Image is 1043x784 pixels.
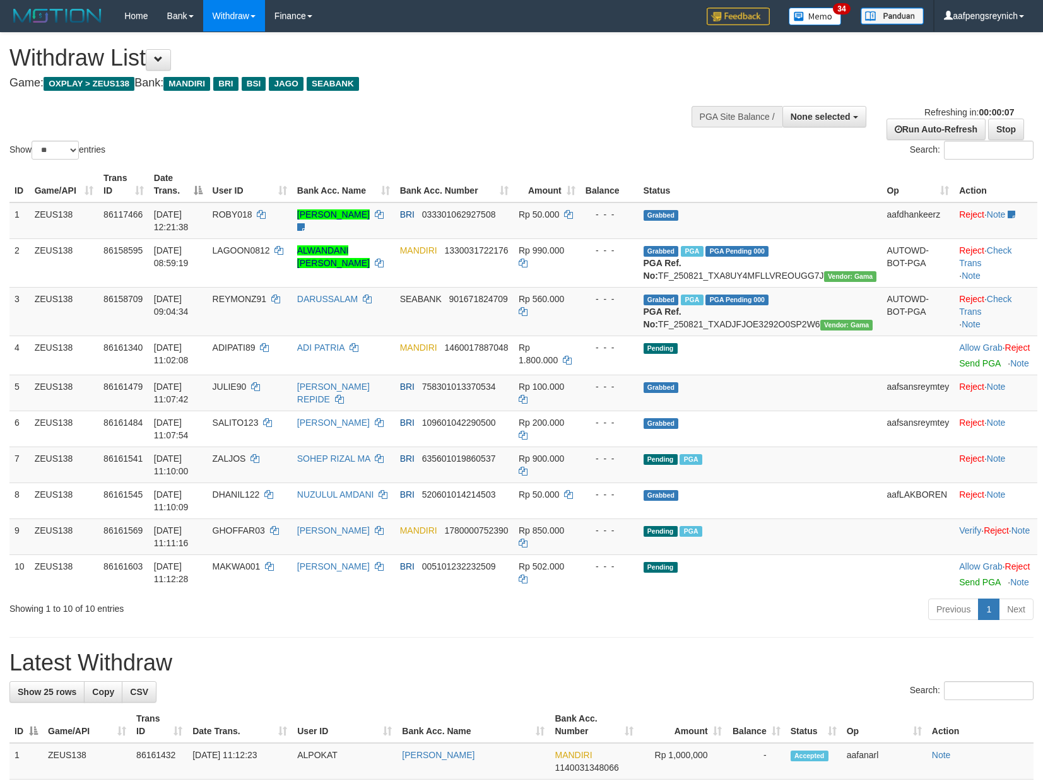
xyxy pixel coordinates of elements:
[519,245,564,255] span: Rp 990.000
[400,294,442,304] span: SEABANK
[586,293,633,305] div: - - -
[131,707,187,743] th: Trans ID: activate to sort column ascending
[9,45,683,71] h1: Withdraw List
[1010,577,1029,587] a: Note
[999,599,1034,620] a: Next
[307,77,359,91] span: SEABANK
[422,382,496,392] span: Copy 758301013370534 to clipboard
[954,167,1037,202] th: Action
[727,707,786,743] th: Balance: activate to sort column ascending
[43,743,131,780] td: ZEUS138
[842,743,927,780] td: aafanarl
[400,209,415,219] span: BRI
[154,418,189,440] span: [DATE] 11:07:54
[707,8,770,25] img: Feedback.jpg
[519,209,560,219] span: Rp 50.000
[954,483,1037,518] td: ·
[514,167,580,202] th: Amount: activate to sort column ascending
[103,525,143,535] span: 86161569
[422,489,496,500] span: Copy 520601014214503 to clipboard
[103,342,143,353] span: 86161340
[932,750,951,760] a: Note
[586,380,633,393] div: - - -
[397,707,550,743] th: Bank Acc. Name: activate to sort column ascending
[881,202,954,239] td: aafdhankeerz
[944,681,1034,700] input: Search:
[213,294,267,304] span: REYMONZ91
[9,375,30,411] td: 5
[30,447,98,483] td: ZEUS138
[881,411,954,447] td: aafsansreymtey
[954,287,1037,336] td: · ·
[30,411,98,447] td: ZEUS138
[705,246,769,257] span: PGA Pending
[9,238,30,287] td: 2
[959,342,1005,353] span: ·
[519,294,564,304] span: Rp 560.000
[987,453,1006,464] a: Note
[959,294,1011,317] a: Check Trans
[644,246,679,257] span: Grabbed
[586,560,633,573] div: - - -
[644,210,679,221] span: Grabbed
[9,681,85,703] a: Show 25 rows
[586,341,633,354] div: - - -
[881,375,954,411] td: aafsansreymtey
[154,245,189,268] span: [DATE] 08:59:19
[103,453,143,464] span: 86161541
[297,453,370,464] a: SOHEP RIZAL MA
[154,294,189,317] span: [DATE] 09:04:34
[400,561,415,571] span: BRI
[887,119,986,140] a: Run Auto-Refresh
[639,743,727,780] td: Rp 1,000,000
[402,750,474,760] a: [PERSON_NAME]
[9,554,30,594] td: 10
[927,707,1034,743] th: Action
[30,287,98,336] td: ZEUS138
[681,246,703,257] span: Marked by aafanarl
[30,483,98,518] td: ZEUS138
[154,561,189,584] span: [DATE] 11:12:28
[30,375,98,411] td: ZEUS138
[9,597,425,615] div: Showing 1 to 10 of 10 entries
[213,489,260,500] span: DHANIL122
[9,447,30,483] td: 7
[213,245,270,255] span: LAGOON0812
[9,336,30,375] td: 4
[103,418,143,428] span: 86161484
[586,488,633,501] div: - - -
[833,3,850,15] span: 34
[519,453,564,464] span: Rp 900.000
[208,167,292,202] th: User ID: activate to sort column ascending
[580,167,639,202] th: Balance
[187,743,292,780] td: [DATE] 11:12:23
[130,687,148,697] span: CSV
[400,418,415,428] span: BRI
[400,245,437,255] span: MANDIRI
[400,382,415,392] span: BRI
[103,489,143,500] span: 86161545
[154,342,189,365] span: [DATE] 11:02:08
[163,77,210,91] span: MANDIRI
[644,454,678,465] span: Pending
[959,577,1000,587] a: Send PGA
[9,77,683,90] h4: Game: Bank:
[959,561,1002,571] a: Allow Grab
[1005,342,1030,353] a: Reject
[9,518,30,554] td: 9
[9,6,105,25] img: MOTION_logo.png
[131,743,187,780] td: 86161432
[103,561,143,571] span: 86161603
[550,707,638,743] th: Bank Acc. Number: activate to sort column ascending
[586,244,633,257] div: - - -
[954,447,1037,483] td: ·
[954,518,1037,554] td: · ·
[644,418,679,429] span: Grabbed
[586,524,633,537] div: - - -
[681,295,703,305] span: Marked by aafpengsreynich
[984,525,1009,535] a: Reject
[987,382,1006,392] a: Note
[213,453,246,464] span: ZALJOS
[30,554,98,594] td: ZEUS138
[213,561,261,571] span: MAKWA001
